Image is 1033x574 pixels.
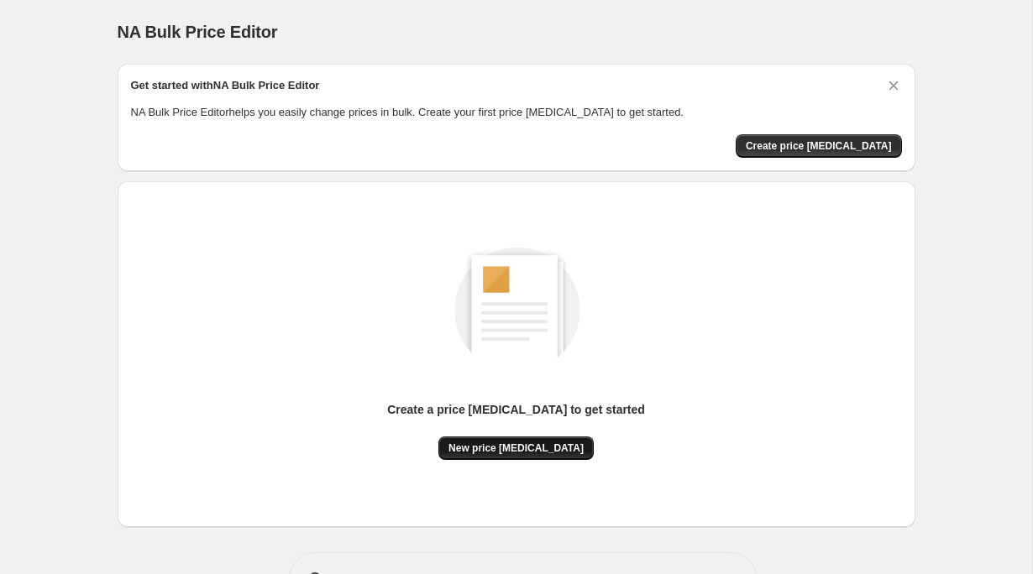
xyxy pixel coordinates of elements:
[438,436,594,460] button: New price [MEDICAL_DATA]
[746,139,892,153] span: Create price [MEDICAL_DATA]
[885,77,902,94] button: Dismiss card
[387,401,645,418] p: Create a price [MEDICAL_DATA] to get started
[131,77,320,94] h2: Get started with NA Bulk Price Editor
[131,104,902,121] p: NA Bulk Price Editor helps you easily change prices in bulk. Create your first price [MEDICAL_DAT...
[736,134,902,158] button: Create price change job
[448,441,584,455] span: New price [MEDICAL_DATA]
[118,23,278,41] span: NA Bulk Price Editor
